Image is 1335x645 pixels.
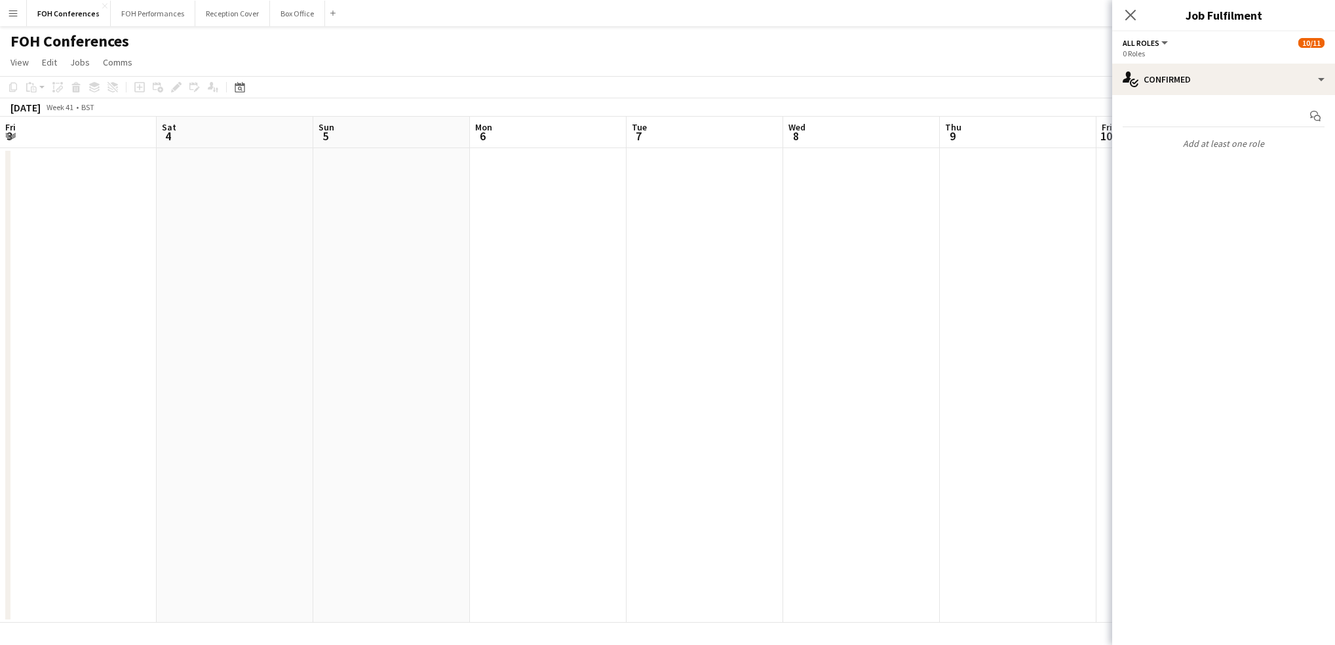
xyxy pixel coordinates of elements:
[111,1,195,26] button: FOH Performances
[1100,128,1112,144] span: 10
[270,1,325,26] button: Box Office
[475,121,492,133] span: Mon
[27,1,111,26] button: FOH Conferences
[10,101,41,114] div: [DATE]
[1123,38,1170,48] button: All roles
[1298,38,1325,48] span: 10/11
[1112,132,1335,155] p: Add at least one role
[1112,64,1335,95] div: Confirmed
[81,102,94,112] div: BST
[70,56,90,68] span: Jobs
[37,54,62,71] a: Edit
[42,56,57,68] span: Edit
[1123,38,1159,48] span: All roles
[319,121,334,133] span: Sun
[943,128,961,144] span: 9
[195,1,270,26] button: Reception Cover
[160,128,176,144] span: 4
[5,121,16,133] span: Fri
[632,121,647,133] span: Tue
[10,56,29,68] span: View
[65,54,95,71] a: Jobs
[10,31,129,51] h1: FOH Conferences
[630,128,647,144] span: 7
[162,121,176,133] span: Sat
[103,56,132,68] span: Comms
[98,54,138,71] a: Comms
[1112,7,1335,24] h3: Job Fulfilment
[43,102,76,112] span: Week 41
[788,121,805,133] span: Wed
[3,128,16,144] span: 3
[1102,121,1112,133] span: Fri
[317,128,334,144] span: 5
[473,128,492,144] span: 6
[5,54,34,71] a: View
[786,128,805,144] span: 8
[1123,49,1325,58] div: 0 Roles
[945,121,961,133] span: Thu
